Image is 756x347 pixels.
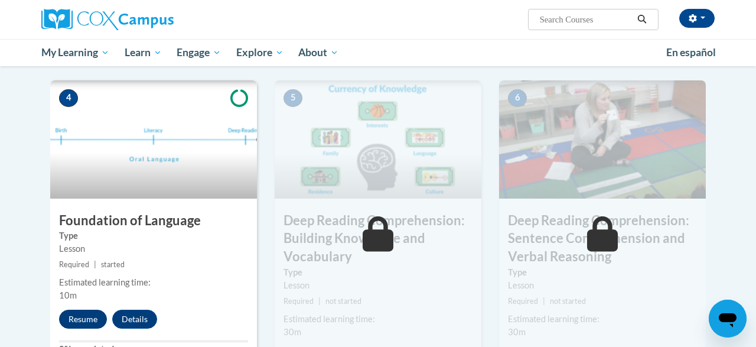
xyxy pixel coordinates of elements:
[59,242,248,255] div: Lesson
[112,310,157,329] button: Details
[499,80,706,199] img: Course Image
[125,46,162,60] span: Learn
[283,279,472,292] div: Lesson
[177,46,221,60] span: Engage
[283,89,302,107] span: 5
[275,212,481,266] h3: Deep Reading Comprehension: Building Knowledge and Vocabulary
[59,260,89,269] span: Required
[539,12,633,27] input: Search Courses
[283,297,314,306] span: Required
[318,297,321,306] span: |
[283,327,301,337] span: 30m
[508,279,697,292] div: Lesson
[94,260,96,269] span: |
[32,39,724,66] div: Main menu
[59,276,248,289] div: Estimated learning time:
[236,46,283,60] span: Explore
[709,300,747,338] iframe: Button to launch messaging window
[659,40,724,65] a: En español
[550,297,586,306] span: not started
[59,290,77,300] span: 10m
[508,89,527,107] span: 6
[59,310,107,329] button: Resume
[543,297,545,306] span: |
[508,266,697,279] label: Type
[291,39,347,66] a: About
[229,39,291,66] a: Explore
[325,297,361,306] span: not started
[679,9,715,28] button: Account Settings
[59,89,78,107] span: 4
[50,80,257,199] img: Course Image
[508,327,526,337] span: 30m
[508,297,538,306] span: Required
[41,9,174,30] img: Cox Campus
[508,313,697,326] div: Estimated learning time:
[41,9,254,30] a: Cox Campus
[50,212,257,230] h3: Foundation of Language
[41,46,109,60] span: My Learning
[283,313,472,326] div: Estimated learning time:
[298,46,338,60] span: About
[633,12,651,27] button: Search
[666,46,716,59] span: En español
[283,266,472,279] label: Type
[169,39,229,66] a: Engage
[117,39,170,66] a: Learn
[34,39,117,66] a: My Learning
[275,80,481,199] img: Course Image
[499,212,706,266] h3: Deep Reading Comprehension: Sentence Comprehension and Verbal Reasoning
[59,229,248,242] label: Type
[101,260,125,269] span: started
